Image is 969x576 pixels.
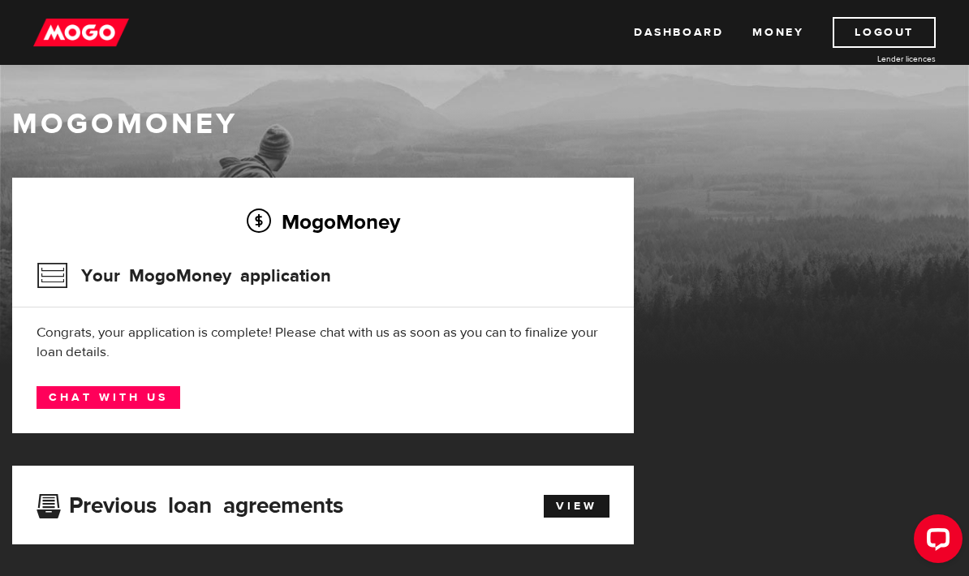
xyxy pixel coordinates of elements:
img: mogo_logo-11ee424be714fa7cbb0f0f49df9e16ec.png [33,17,129,48]
a: View [544,495,609,518]
a: Dashboard [634,17,723,48]
a: Money [752,17,803,48]
a: Chat with us [37,386,180,409]
iframe: LiveChat chat widget [901,508,969,576]
h3: Your MogoMoney application [37,255,331,297]
a: Lender licences [814,53,936,65]
div: Congrats, your application is complete! Please chat with us as soon as you can to finalize your l... [37,323,609,362]
h3: Previous loan agreements [37,492,343,514]
a: Logout [833,17,936,48]
h1: MogoMoney [12,107,957,141]
h2: MogoMoney [37,204,609,239]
